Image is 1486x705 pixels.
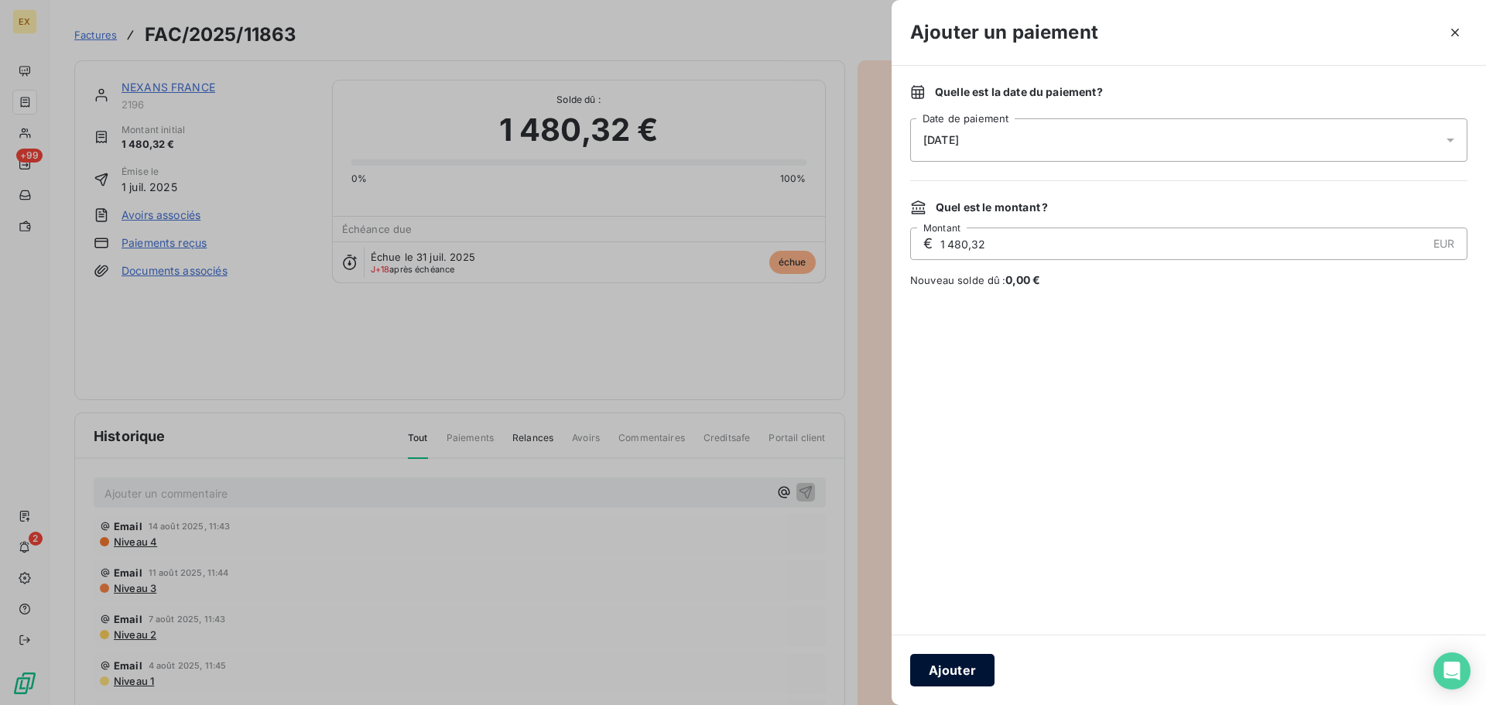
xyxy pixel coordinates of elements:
span: Quelle est la date du paiement ? [935,84,1103,100]
h3: Ajouter un paiement [910,19,1098,46]
span: [DATE] [923,134,959,146]
span: 0,00 € [1005,273,1041,286]
div: Open Intercom Messenger [1433,652,1471,690]
button: Ajouter [910,654,995,686]
span: Quel est le montant ? [936,200,1048,215]
span: Nouveau solde dû : [910,272,1467,288]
